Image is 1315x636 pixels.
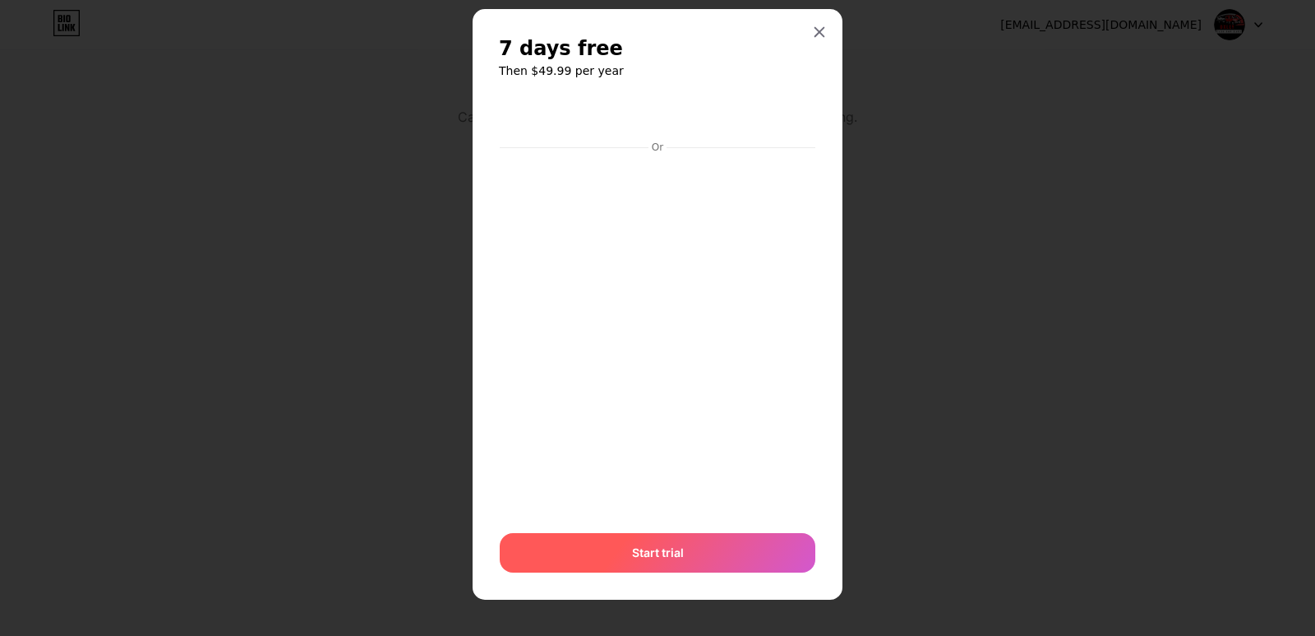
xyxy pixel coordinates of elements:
[648,141,667,154] div: Or
[500,96,815,136] iframe: Secure payment button frame
[499,63,816,79] h6: Then $49.99 per year
[496,156,819,517] iframe: Secure payment input frame
[499,35,623,62] span: 7 days free
[632,544,684,561] span: Start trial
